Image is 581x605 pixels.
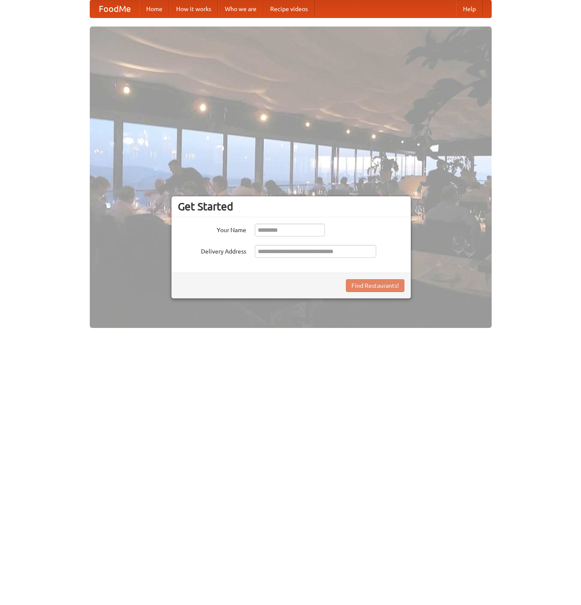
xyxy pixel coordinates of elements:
[456,0,483,18] a: Help
[263,0,315,18] a: Recipe videos
[178,200,404,213] h3: Get Started
[90,0,139,18] a: FoodMe
[139,0,169,18] a: Home
[178,245,246,256] label: Delivery Address
[178,224,246,234] label: Your Name
[218,0,263,18] a: Who we are
[169,0,218,18] a: How it works
[346,279,404,292] button: Find Restaurants!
